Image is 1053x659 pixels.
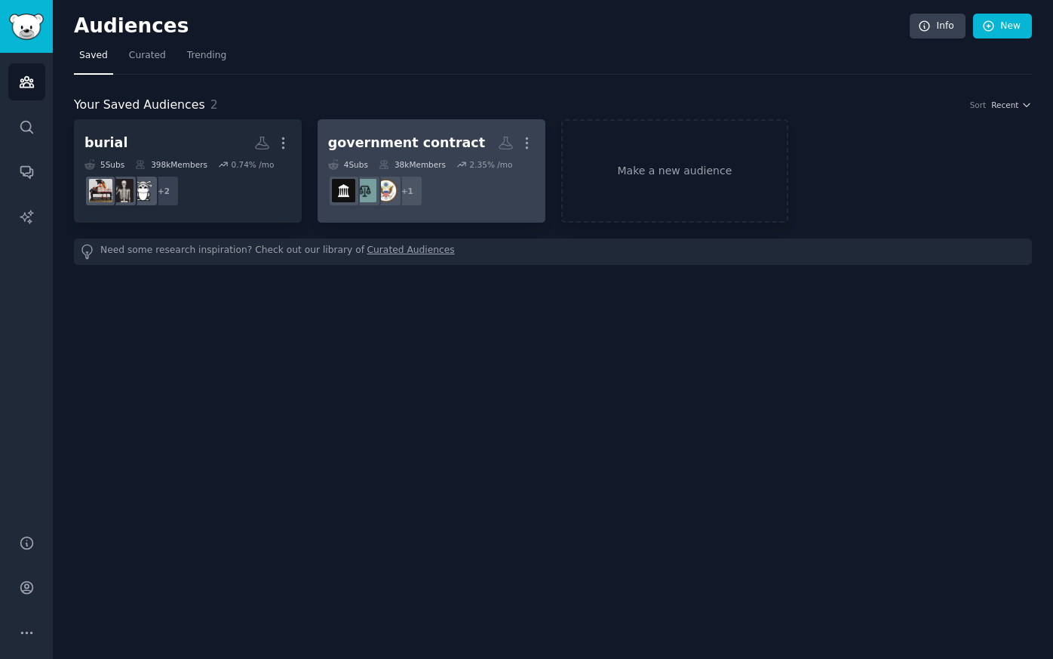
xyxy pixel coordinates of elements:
div: burial [84,134,127,152]
a: burial5Subs398kMembers0.74% /mo+2morbidquestionsDeathPositiveaskfuneraldirectors [74,119,302,223]
a: Make a new audience [561,119,789,223]
span: Saved [79,49,108,63]
span: Curated [129,49,166,63]
a: Trending [182,44,232,75]
div: 5 Sub s [84,159,124,170]
img: DeathPositive [110,179,134,202]
img: morbidquestions [131,179,155,202]
div: 38k Members [379,159,446,170]
a: Curated Audiences [367,244,455,260]
img: usgovcontracts [374,179,398,202]
div: Sort [970,100,987,110]
div: 0.74 % /mo [231,159,274,170]
a: New [973,14,1032,39]
h2: Audiences [74,14,910,38]
span: Trending [187,49,226,63]
button: Recent [991,100,1032,110]
img: askfuneraldirectors [89,179,112,202]
a: Curated [124,44,171,75]
div: 2.35 % /mo [470,159,513,170]
div: + 1 [391,175,423,207]
span: 2 [210,97,218,112]
img: GovernmentContracting [332,179,355,202]
div: government contract [328,134,485,152]
span: Recent [991,100,1018,110]
a: government contract4Subs38kMembers2.35% /mo+1usgovcontractsgovernmentcontractorGovernmentContracting [318,119,545,223]
div: + 2 [148,175,180,207]
span: Your Saved Audiences [74,96,205,115]
div: 398k Members [135,159,207,170]
div: 4 Sub s [328,159,368,170]
div: Need some research inspiration? Check out our library of [74,239,1032,265]
img: GummySearch logo [9,14,44,40]
img: governmentcontractor [353,179,376,202]
a: Info [910,14,966,39]
a: Saved [74,44,113,75]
